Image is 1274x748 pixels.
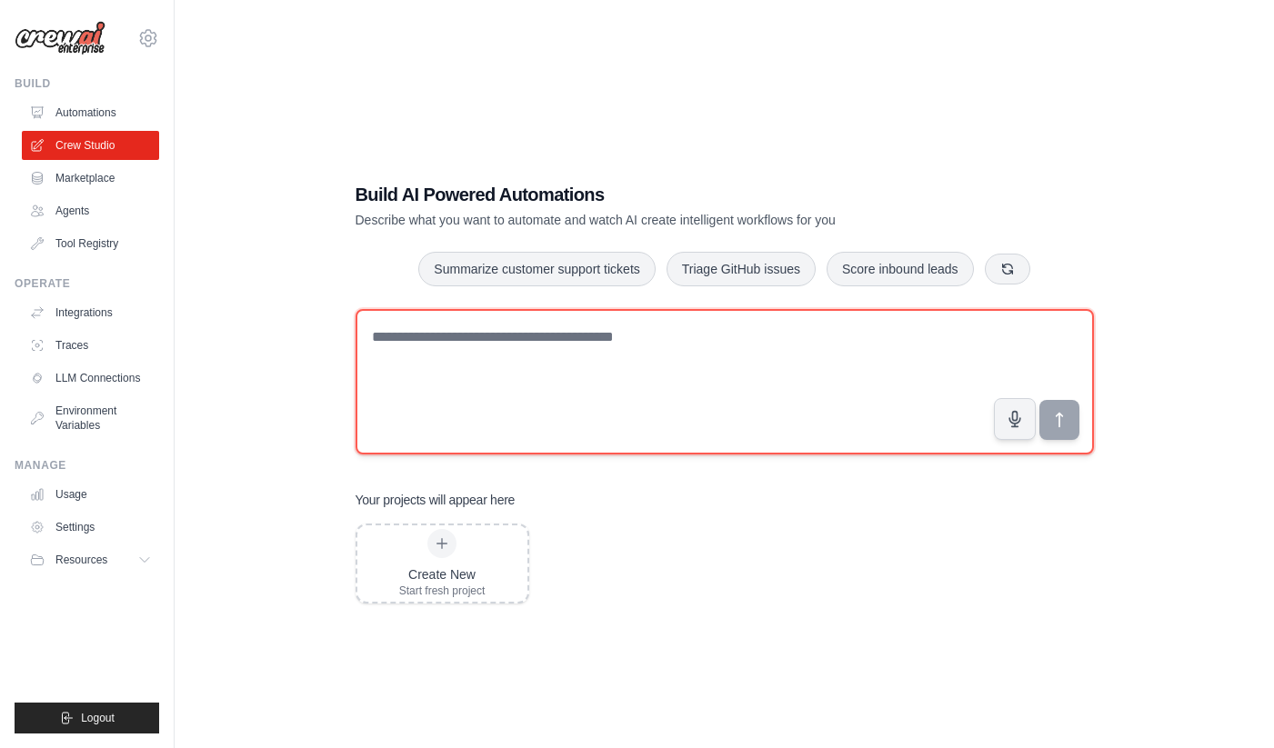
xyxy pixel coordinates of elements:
[356,211,967,229] p: Describe what you want to automate and watch AI create intelligent workflows for you
[15,76,159,91] div: Build
[418,252,655,286] button: Summarize customer support tickets
[22,480,159,509] a: Usage
[22,98,159,127] a: Automations
[827,252,974,286] button: Score inbound leads
[81,711,115,725] span: Logout
[15,458,159,473] div: Manage
[399,583,486,598] div: Start fresh project
[399,565,486,583] div: Create New
[55,553,107,567] span: Resources
[667,252,816,286] button: Triage GitHub issues
[356,182,967,207] h1: Build AI Powered Automations
[22,229,159,258] a: Tool Registry
[1183,661,1274,748] iframe: Chat Widget
[22,196,159,225] a: Agents
[15,21,105,55] img: Logo
[994,398,1036,440] button: Click to speak your automation idea
[22,513,159,542] a: Settings
[356,491,516,509] h3: Your projects will appear here
[22,545,159,574] button: Resources
[22,396,159,440] a: Environment Variables
[985,254,1030,284] button: Get new suggestions
[22,331,159,360] a: Traces
[22,298,159,327] a: Integrations
[22,131,159,160] a: Crew Studio
[22,164,159,193] a: Marketplace
[22,364,159,393] a: LLM Connections
[15,276,159,291] div: Operate
[15,703,159,733] button: Logout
